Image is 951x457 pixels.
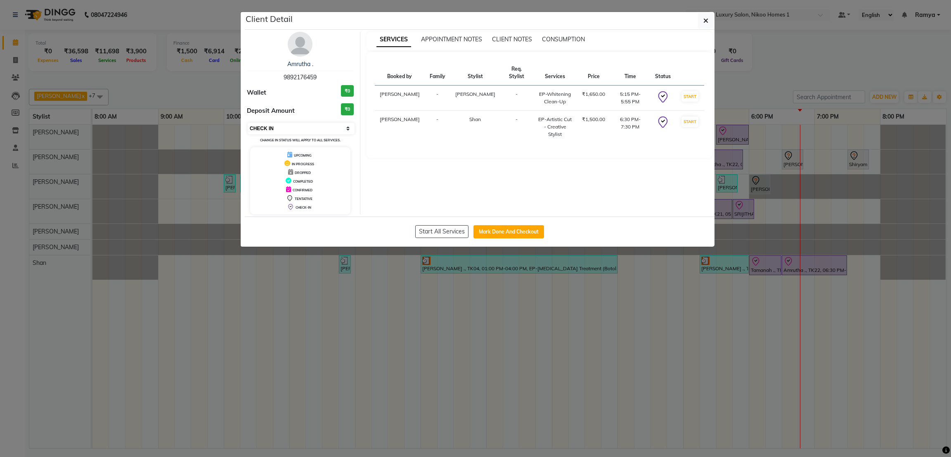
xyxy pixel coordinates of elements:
h5: Client Detail [246,13,293,25]
span: Wallet [247,88,266,98]
span: DROPPED [295,171,311,175]
a: Amrutha . [287,60,313,68]
span: Deposit Amount [247,106,295,116]
span: CHECK-IN [296,205,311,209]
th: Req. Stylist [500,60,533,86]
span: 9892176459 [284,74,317,81]
span: Shan [469,116,481,122]
span: CONSUMPTION [542,36,585,43]
th: Stylist [450,60,500,86]
span: [PERSON_NAME] [455,91,495,97]
span: TENTATIVE [295,197,312,201]
span: COMPLETED [293,179,313,183]
h3: ₹0 [341,85,354,97]
span: APPOINTMENT NOTES [421,36,482,43]
td: [PERSON_NAME] [375,111,425,143]
td: 6:30 PM-7:30 PM [610,111,650,143]
button: Mark Done And Checkout [473,225,544,238]
span: SERVICES [376,32,411,47]
th: Family [425,60,450,86]
span: CONFIRMED [293,188,312,192]
th: Price [577,60,610,86]
td: - [425,86,450,111]
td: - [500,111,533,143]
td: - [425,111,450,143]
td: 5:15 PM-5:55 PM [610,86,650,111]
span: IN PROGRESS [292,162,314,166]
div: EP-Whitening Clean-Up [538,90,572,105]
th: Services [533,60,577,86]
td: [PERSON_NAME] [375,86,425,111]
button: Start All Services [415,225,468,238]
span: UPCOMING [294,153,312,157]
div: ₹1,500.00 [582,116,605,123]
button: START [681,91,698,102]
span: CLIENT NOTES [492,36,532,43]
td: - [500,86,533,111]
div: EP-Artistic Cut - Creative Stylist [538,116,572,138]
img: avatar [288,32,312,57]
button: START [681,117,698,127]
h3: ₹0 [341,103,354,115]
th: Booked by [375,60,425,86]
small: Change in status will apply to all services. [260,138,341,142]
th: Status [650,60,676,86]
th: Time [610,60,650,86]
div: ₹1,650.00 [582,90,605,98]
